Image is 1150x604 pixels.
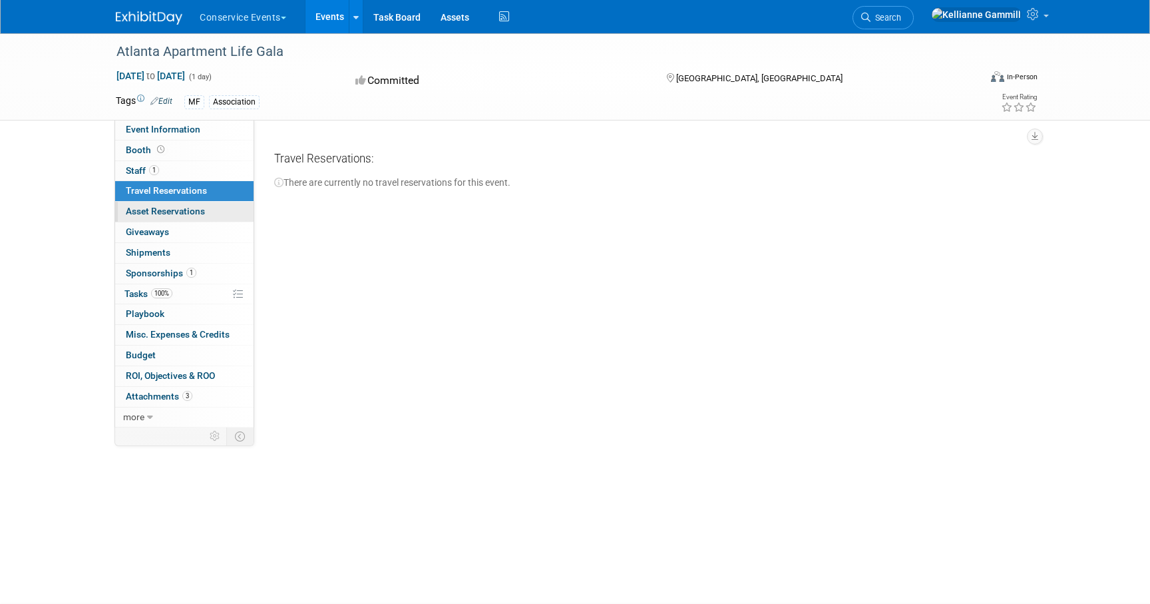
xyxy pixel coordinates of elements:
span: [DATE] [DATE] [116,70,186,82]
a: Travel Reservations [115,181,254,201]
span: ROI, Objectives & ROO [126,370,215,381]
a: Shipments [115,243,254,263]
span: Event Information [126,124,200,135]
span: 1 [149,165,159,175]
span: 1 [186,268,196,278]
a: Event Information [115,120,254,140]
span: Booth [126,145,167,155]
a: ROI, Objectives & ROO [115,366,254,386]
span: Playbook [126,308,164,319]
div: Event Rating [1001,94,1037,101]
span: Giveaways [126,226,169,237]
span: Asset Reservations [126,206,205,216]
div: Travel Reservations: [274,151,1024,172]
span: Misc. Expenses & Credits [126,329,230,340]
a: Tasks100% [115,284,254,304]
div: Committed [351,69,646,93]
span: to [144,71,157,81]
div: Event Format [900,69,1038,89]
span: more [123,412,144,422]
div: There are currently no travel reservations for this event. [274,172,1024,189]
span: Travel Reservations [126,185,207,196]
img: Format-Inperson.png [991,71,1004,82]
span: Search [870,13,901,23]
div: MF [184,95,204,109]
span: 3 [182,391,192,401]
div: Atlanta Apartment Life Gala [112,40,959,64]
a: Attachments3 [115,387,254,407]
span: 100% [151,288,172,298]
span: Booth not reserved yet [154,145,167,154]
a: Budget [115,346,254,366]
a: Search [853,6,914,29]
a: more [115,408,254,428]
div: Association [209,95,260,109]
span: Staff [126,165,159,176]
img: ExhibitDay [116,11,182,25]
span: Budget [126,350,156,360]
a: Sponsorships1 [115,264,254,284]
td: Toggle Event Tabs [227,428,254,445]
a: Giveaways [115,222,254,242]
a: Asset Reservations [115,202,254,222]
span: Sponsorships [126,268,196,278]
a: Booth [115,141,254,160]
td: Personalize Event Tab Strip [204,428,227,445]
a: Staff1 [115,161,254,181]
span: [GEOGRAPHIC_DATA], [GEOGRAPHIC_DATA] [676,73,843,83]
a: Misc. Expenses & Credits [115,325,254,345]
a: Edit [150,97,172,106]
span: Attachments [126,391,192,402]
td: Tags [116,94,172,109]
span: Tasks [124,288,172,299]
img: Kellianne Gammill [931,7,1022,22]
div: In-Person [1006,72,1038,82]
span: Shipments [126,247,170,258]
a: Playbook [115,304,254,324]
span: (1 day) [188,73,212,81]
